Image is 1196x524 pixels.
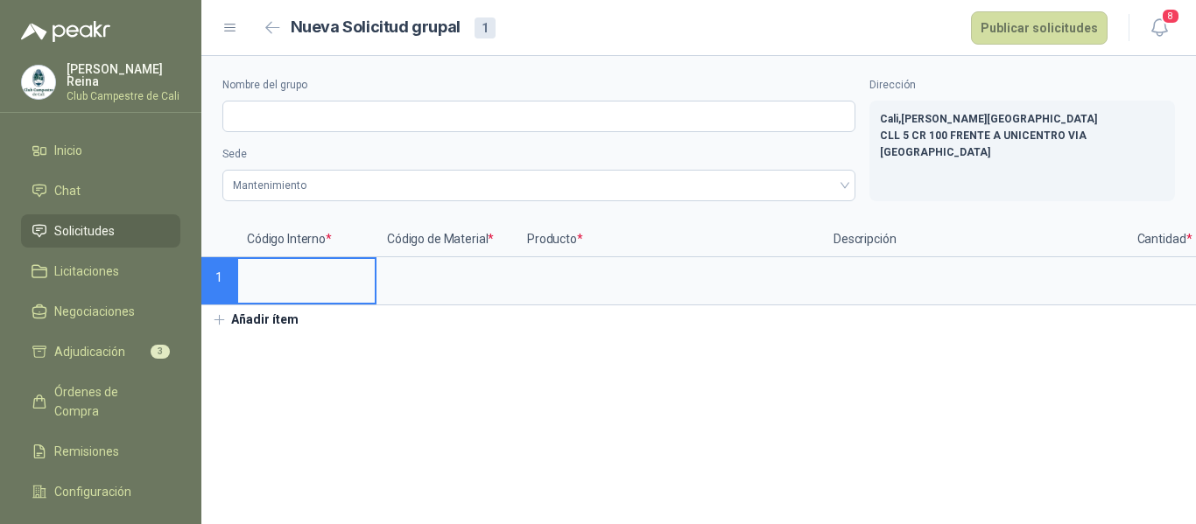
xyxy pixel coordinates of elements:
span: 3 [151,345,170,359]
span: Solicitudes [54,221,115,241]
p: [PERSON_NAME] Reina [67,63,180,87]
p: Cali , [PERSON_NAME][GEOGRAPHIC_DATA] [880,111,1164,128]
a: Adjudicación3 [21,335,180,368]
a: Negociaciones [21,295,180,328]
div: 1 [475,17,496,38]
img: Company Logo [22,66,55,99]
p: Club Campestre de Cali [67,91,180,101]
span: Licitaciones [54,262,119,281]
span: Negociaciones [54,302,135,321]
a: Inicio [21,134,180,167]
label: Sede [222,146,855,163]
button: Publicar solicitudes [971,11,1108,45]
a: Licitaciones [21,255,180,288]
span: Remisiones [54,442,119,461]
button: Añadir ítem [201,305,309,335]
span: Configuración [54,482,131,501]
p: Código de Material [376,222,517,257]
span: 8 [1161,8,1180,24]
p: Descripción [823,222,1129,257]
span: Inicio [54,141,82,160]
span: Adjudicación [54,342,125,361]
img: Logo peakr [21,21,110,42]
button: 8 [1143,12,1175,44]
a: Chat [21,174,180,207]
p: CLL 5 CR 100 FRENTE A UNICENTRO VIA [GEOGRAPHIC_DATA] [880,128,1164,161]
span: Mantenimiento [233,172,845,199]
a: Solicitudes [21,214,180,248]
span: Chat [54,181,81,200]
p: Código Interno [236,222,376,257]
a: Órdenes de Compra [21,375,180,428]
label: Nombre del grupo [222,77,855,94]
label: Dirección [869,77,1175,94]
p: Producto [517,222,823,257]
h2: Nueva Solicitud grupal [291,15,461,40]
span: Órdenes de Compra [54,382,164,421]
a: Remisiones [21,435,180,468]
p: 1 [201,257,236,305]
a: Configuración [21,475,180,508]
